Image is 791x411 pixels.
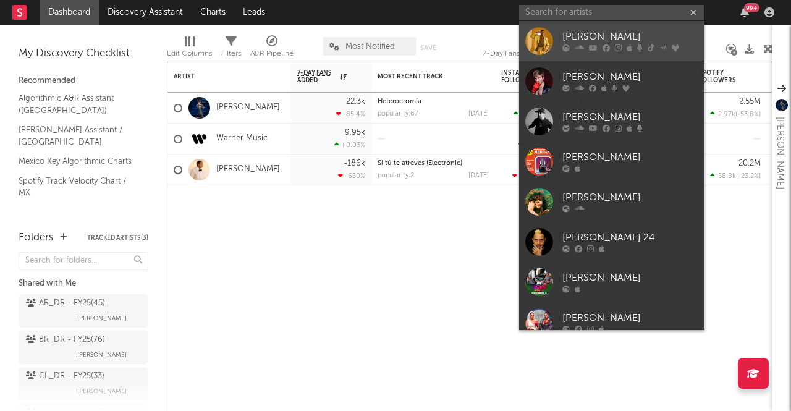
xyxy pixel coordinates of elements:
[378,160,489,167] div: Si tú te atreves (Electronic)
[519,182,704,222] a: [PERSON_NAME]
[562,311,698,326] div: [PERSON_NAME]
[468,111,489,117] div: [DATE]
[562,271,698,286] div: [PERSON_NAME]
[19,331,148,364] a: BR_DR - FY25(76)[PERSON_NAME]
[19,123,136,148] a: [PERSON_NAME] Assistant / [GEOGRAPHIC_DATA]
[346,98,365,106] div: 22.3k
[519,142,704,182] a: [PERSON_NAME]
[167,31,212,67] div: Edit Columns
[216,133,268,144] a: Warner Music
[19,46,148,61] div: My Discovery Checklist
[77,311,127,326] span: [PERSON_NAME]
[378,160,462,167] a: Si tú te atreves (Electronic)
[740,7,749,17] button: 99+
[738,173,759,180] span: -23.2 %
[772,117,787,189] div: [PERSON_NAME]
[19,206,136,219] a: Spotify Search Virality / MX
[420,44,436,51] button: Save
[19,91,136,117] a: Algorithmic A&R Assistant ([GEOGRAPHIC_DATA])
[512,172,563,180] div: ( )
[562,231,698,245] div: [PERSON_NAME] 24
[336,110,365,118] div: -85.4 %
[334,141,365,149] div: +0.03 %
[19,231,54,245] div: Folders
[519,101,704,142] a: [PERSON_NAME]
[519,61,704,101] a: [PERSON_NAME]
[26,296,105,311] div: AR_DR - FY25 ( 45 )
[216,103,280,113] a: [PERSON_NAME]
[378,73,470,80] div: Most Recent Track
[519,302,704,342] a: [PERSON_NAME]
[250,31,294,67] div: A&R Pipeline
[250,46,294,61] div: A&R Pipeline
[19,155,136,168] a: Mexico Key Algorithmic Charts
[338,172,365,180] div: -650 %
[710,172,761,180] div: ( )
[739,98,761,106] div: 2.55M
[710,110,761,118] div: ( )
[718,111,735,118] span: 2.97k
[77,347,127,362] span: [PERSON_NAME]
[19,174,136,200] a: Spotify Track Velocity Chart / MX
[378,111,418,117] div: popularity: 67
[19,276,148,291] div: Shared with Me
[19,367,148,400] a: CL_DR - FY25(33)[PERSON_NAME]
[562,70,698,85] div: [PERSON_NAME]
[378,98,421,105] a: Heterocromía
[26,369,104,384] div: CL_DR - FY25 ( 33 )
[221,31,241,67] div: Filters
[345,43,395,51] span: Most Notified
[519,262,704,302] a: [PERSON_NAME]
[519,5,704,20] input: Search for artists
[216,164,280,175] a: [PERSON_NAME]
[699,69,742,84] div: Spotify Followers
[718,173,736,180] span: 58.8k
[501,69,544,84] div: Instagram Followers
[167,46,212,61] div: Edit Columns
[19,252,148,270] input: Search for folders...
[378,98,489,105] div: Heterocromía
[174,73,266,80] div: Artist
[738,159,761,167] div: 20.2M
[297,69,337,84] span: 7-Day Fans Added
[19,74,148,88] div: Recommended
[562,30,698,44] div: [PERSON_NAME]
[221,46,241,61] div: Filters
[19,294,148,328] a: AR_DR - FY25(45)[PERSON_NAME]
[26,333,105,347] div: BR_DR - FY25 ( 76 )
[519,21,704,61] a: [PERSON_NAME]
[87,235,148,241] button: Tracked Artists(3)
[483,46,575,61] div: 7-Day Fans Added (7-Day Fans Added)
[468,172,489,179] div: [DATE]
[514,110,563,118] div: ( )
[77,384,127,399] span: [PERSON_NAME]
[562,110,698,125] div: [PERSON_NAME]
[744,3,759,12] div: 99 +
[562,190,698,205] div: [PERSON_NAME]
[378,172,414,179] div: popularity: 2
[518,141,563,149] div: ( )
[345,129,365,137] div: 9.95k
[519,222,704,262] a: [PERSON_NAME] 24
[562,150,698,165] div: [PERSON_NAME]
[483,31,575,67] div: 7-Day Fans Added (7-Day Fans Added)
[737,111,759,118] span: -53.8 %
[344,159,365,167] div: -186k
